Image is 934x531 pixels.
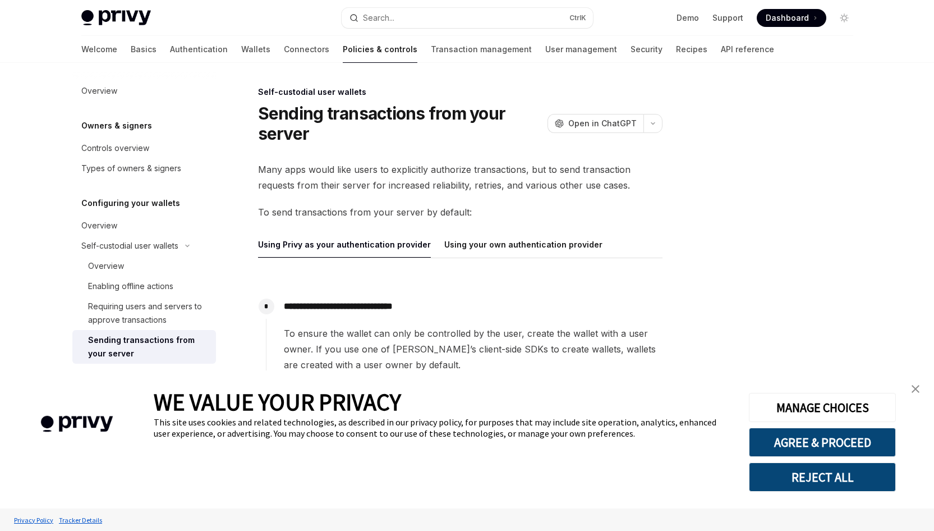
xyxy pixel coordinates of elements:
span: To ensure the wallet can only be controlled by the user, create the wallet with a user owner. If ... [284,326,662,373]
a: Sending transactions from your server [72,330,216,364]
div: Search... [363,11,394,25]
img: light logo [81,10,151,26]
a: Overview [72,216,216,236]
div: Enabling offline actions [88,280,173,293]
a: Enabling offline actions [72,276,216,296]
a: Policies & controls [343,36,417,63]
div: Overview [81,219,117,232]
div: Using your own authentication provider [444,231,602,258]
button: Toggle Self-custodial user wallets section [72,236,216,256]
a: User management [545,36,617,63]
a: Basics [131,36,157,63]
div: Self-custodial user wallets [81,239,178,253]
h5: Owners & signers [81,119,152,132]
span: Many apps would like users to explicitly authorize transactions, but to send transaction requests... [258,162,662,193]
button: REJECT ALL [749,463,896,492]
a: Requiring users and servers to approve transactions [72,296,216,330]
a: API reference [721,36,774,63]
div: Controls overview [81,141,149,155]
span: Dashboard [766,12,809,24]
img: company logo [17,400,137,448]
a: Connectors [284,36,329,63]
a: Authentication [170,36,228,63]
span: WE VALUE YOUR PRIVACY [154,387,401,416]
h1: Sending transactions from your server [258,103,543,144]
div: Requiring users and servers to approve transactions [88,300,209,327]
div: Overview [81,84,117,98]
a: close banner [904,378,927,400]
span: Open in ChatGPT [568,118,637,129]
a: Security [631,36,662,63]
a: Support [712,12,743,24]
button: Open in ChatGPT [547,114,643,133]
a: Overview [72,81,216,101]
a: Welcome [81,36,117,63]
div: Types of owners & signers [81,162,181,175]
a: Controls overview [72,138,216,158]
a: Demo [677,12,699,24]
a: Dashboard [757,9,826,27]
a: Transaction management [431,36,532,63]
a: Updating wallets from your server [72,364,216,397]
img: close banner [912,385,919,393]
div: Using Privy as your authentication provider [258,231,431,258]
h5: Configuring your wallets [81,196,180,210]
button: MANAGE CHOICES [749,393,896,422]
button: Toggle dark mode [835,9,853,27]
a: Types of owners & signers [72,158,216,178]
div: Self-custodial user wallets [258,86,662,98]
div: Overview [88,259,124,273]
span: Ctrl K [569,13,586,22]
div: This site uses cookies and related technologies, as described in our privacy policy, for purposes... [154,416,732,439]
div: Sending transactions from your server [88,333,209,360]
a: Overview [72,256,216,276]
a: Tracker Details [56,510,105,530]
a: Recipes [676,36,707,63]
a: Privacy Policy [11,510,56,530]
a: Wallets [241,36,270,63]
button: Open search [342,8,593,28]
button: AGREE & PROCEED [749,428,896,457]
span: To send transactions from your server by default: [258,204,662,220]
div: Updating wallets from your server [88,367,209,394]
